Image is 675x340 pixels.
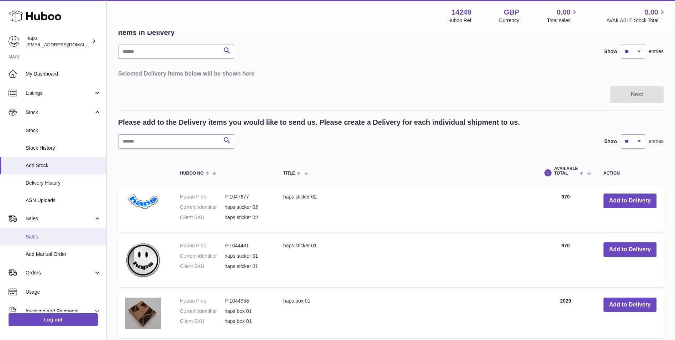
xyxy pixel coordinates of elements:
[604,138,617,145] label: Show
[649,138,664,145] span: entries
[603,171,656,176] div: Action
[604,48,617,55] label: Show
[180,253,225,259] dt: Current identifier
[9,313,98,326] a: Log out
[180,263,225,270] dt: Client SKU
[649,48,664,55] span: entries
[125,298,161,329] img: haps box 01
[26,215,94,222] span: Sales
[26,109,94,116] span: Stock
[603,298,656,312] button: Add to Delivery
[554,166,578,176] span: AVAILABLE Total
[125,194,161,210] img: haps sticker 02
[535,186,596,232] td: 970
[180,318,225,325] dt: Client SKU
[603,242,656,257] button: Add to Delivery
[225,204,269,211] dd: haps sticker 02
[118,69,664,77] h3: Selected Delivery items below will be shown here
[26,71,101,77] span: My Dashboard
[644,7,658,17] span: 0.00
[26,233,101,240] span: Sales
[26,251,101,258] span: Add Manual Order
[180,171,204,176] span: Huboo no
[504,7,519,17] strong: GBP
[180,194,225,200] dt: Huboo P no
[606,7,666,24] a: 0.00 AVAILABLE Stock Total
[225,318,269,325] dd: haps box 01
[606,17,666,24] span: AVAILABLE Stock Total
[225,298,269,304] dd: P-1044358
[9,36,19,47] img: internalAdmin-14249@internal.huboo.com
[225,242,269,249] dd: P-1044481
[180,204,225,211] dt: Current identifier
[448,17,471,24] div: Huboo Ref
[26,145,101,151] span: Stock History
[535,290,596,338] td: 2029
[557,7,571,17] span: 0.00
[283,171,295,176] span: Title
[535,235,596,287] td: 970
[603,194,656,208] button: Add to Delivery
[499,17,520,24] div: Currency
[26,127,101,134] span: Stock
[26,42,105,47] span: [EMAIL_ADDRESS][DOMAIN_NAME]
[225,308,269,315] dd: haps box 01
[547,17,579,24] span: Total sales
[26,289,101,295] span: Usage
[180,214,225,221] dt: Client SKU
[125,242,161,278] img: haps sticker 01
[180,298,225,304] dt: Huboo P no
[26,162,101,169] span: Add Stock
[225,194,269,200] dd: P-1047677
[547,7,579,24] a: 0.00 Total sales
[225,214,269,221] dd: haps sticker 02
[225,253,269,259] dd: haps sticker 01
[276,290,535,338] td: haps box 01
[26,180,101,186] span: Delivery History
[26,308,94,315] span: Invoicing and Payments
[26,269,94,276] span: Orders
[26,90,94,97] span: Listings
[118,28,175,37] h2: Items in Delivery
[452,7,471,17] strong: 14249
[276,186,535,232] td: haps sticker 02
[180,242,225,249] dt: Huboo P no
[225,263,269,270] dd: haps sticker 01
[180,308,225,315] dt: Current identifier
[276,235,535,287] td: haps sticker 01
[118,118,520,127] h2: Please add to the Delivery items you would like to send us. Please create a Delivery for each ind...
[26,35,90,48] div: haps
[26,197,101,204] span: ASN Uploads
